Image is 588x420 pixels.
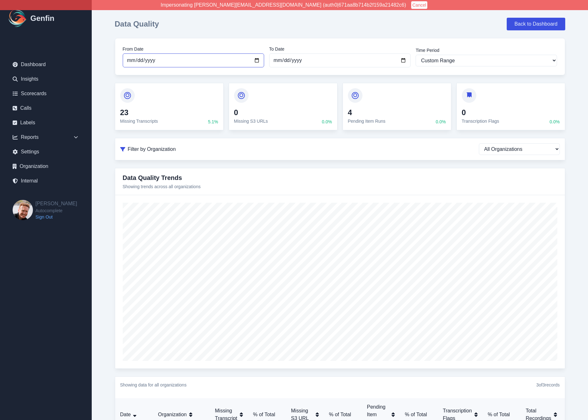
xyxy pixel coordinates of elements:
[8,131,84,144] div: Reports
[507,18,565,30] a: Back to Dashboard
[8,58,84,71] a: Dashboard
[35,214,77,220] a: Sign Out
[348,119,386,124] span: Pending Item Runs
[8,145,84,158] a: Settings
[8,116,84,129] a: Labels
[115,19,159,29] h1: Data Quality
[436,119,446,125] span: 0.0 %
[208,119,218,125] span: 5.1 %
[234,119,268,124] span: Missing S3 URLs
[123,173,201,182] h3: Data Quality Trends
[120,108,158,117] h4: 23
[8,102,84,114] a: Calls
[30,13,54,23] h1: Genfin
[322,119,332,125] span: 0.0 %
[8,8,28,28] img: Logo
[128,145,176,153] span: Filter by Organization
[120,411,148,418] div: Date
[550,119,560,125] span: 0.0 %
[416,47,557,53] label: Time Period
[348,108,386,117] h4: 4
[536,382,560,388] div: 3 of 3 records
[123,183,201,190] p: Showing trends across all organizations
[411,1,428,9] button: Cancel
[35,207,77,214] span: Autocomplete
[462,119,499,124] span: Transcription Flags
[8,73,84,85] a: Insights
[120,382,187,388] div: Showing data for all organizations
[158,411,205,418] div: Organization
[462,108,499,117] h4: 0
[8,87,84,100] a: Scorecards
[8,160,84,173] a: Organization
[120,119,158,124] span: Missing Transcripts
[234,108,268,117] h4: 0
[35,200,77,207] h2: [PERSON_NAME]
[269,46,411,52] label: To Date
[123,46,264,52] label: From Date
[8,175,84,187] a: Internal
[13,200,33,220] img: Brian Dunagan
